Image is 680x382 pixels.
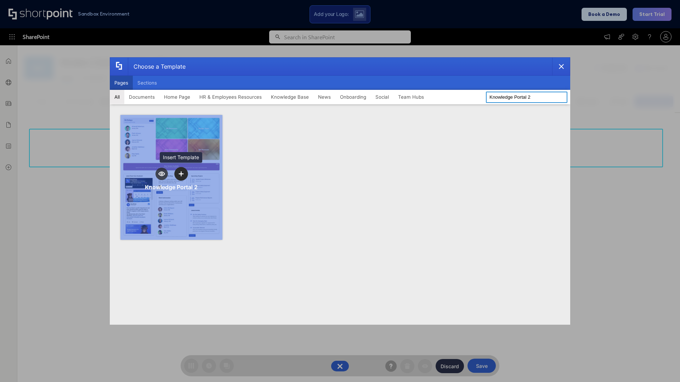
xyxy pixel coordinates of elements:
button: News [313,90,335,104]
button: Knowledge Base [266,90,313,104]
button: Sections [133,76,161,90]
div: Knowledge Portal 2 [145,184,198,191]
button: Onboarding [335,90,371,104]
div: Choose a Template [128,58,186,75]
iframe: Chat Widget [645,348,680,382]
input: Search [486,92,567,103]
button: Pages [110,76,133,90]
button: Social [371,90,393,104]
button: HR & Employees Resources [195,90,266,104]
button: Documents [124,90,159,104]
button: All [110,90,124,104]
div: template selector [110,57,570,325]
button: Team Hubs [393,90,429,104]
button: Home Page [159,90,195,104]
